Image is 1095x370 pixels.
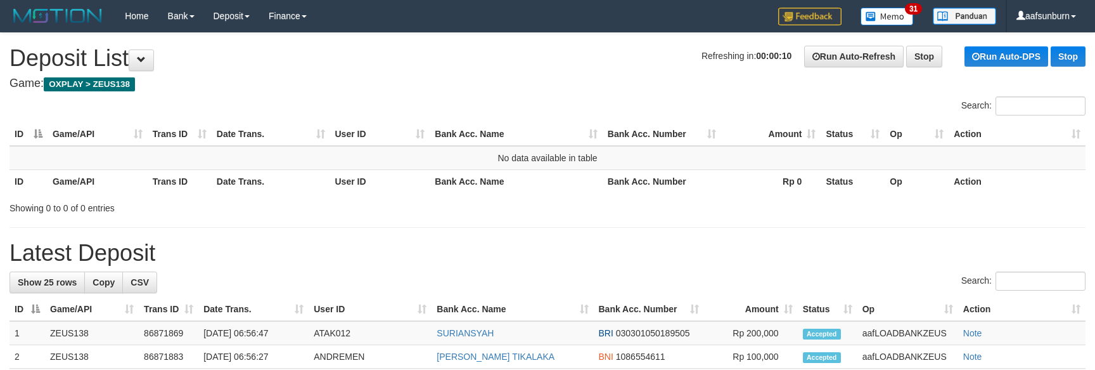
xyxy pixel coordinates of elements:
h1: Deposit List [10,46,1085,71]
th: Amount: activate to sort column ascending [704,298,798,321]
img: MOTION_logo.png [10,6,106,25]
img: Button%20Memo.svg [861,8,914,25]
th: Rp 0 [721,169,821,193]
th: ID: activate to sort column descending [10,298,45,321]
img: panduan.png [933,8,996,25]
th: User ID: activate to sort column ascending [309,298,432,321]
th: Trans ID [148,169,212,193]
th: Game/API [48,169,148,193]
a: Run Auto-DPS [964,46,1048,67]
th: User ID: activate to sort column ascending [330,122,430,146]
td: [DATE] 06:56:47 [198,321,309,345]
td: No data available in table [10,146,1085,170]
td: Rp 200,000 [704,321,798,345]
span: Copy [93,277,115,287]
td: ZEUS138 [45,321,139,345]
th: Game/API: activate to sort column ascending [45,298,139,321]
a: Show 25 rows [10,272,85,293]
label: Search: [961,272,1085,291]
td: Rp 100,000 [704,345,798,369]
th: Action: activate to sort column ascending [949,122,1085,146]
a: SURIANSYAH [437,328,494,338]
th: Bank Acc. Name: activate to sort column ascending [430,122,603,146]
label: Search: [961,96,1085,116]
th: Bank Acc. Name [430,169,603,193]
th: Bank Acc. Number [603,169,721,193]
span: Copy 030301050189505 to clipboard [616,328,690,338]
span: Accepted [803,329,841,340]
a: Note [963,328,982,338]
a: CSV [122,272,157,293]
a: Run Auto-Refresh [804,46,904,67]
th: Trans ID: activate to sort column ascending [148,122,212,146]
th: Status: activate to sort column ascending [821,122,885,146]
th: ID: activate to sort column descending [10,122,48,146]
th: Date Trans. [212,169,330,193]
td: aafLOADBANKZEUS [857,321,958,345]
span: Show 25 rows [18,277,77,287]
a: Stop [906,46,942,67]
a: Copy [84,272,123,293]
th: Date Trans.: activate to sort column ascending [198,298,309,321]
th: Op: activate to sort column ascending [885,122,949,146]
span: 31 [905,3,922,15]
td: ZEUS138 [45,345,139,369]
td: ATAK012 [309,321,432,345]
img: Feedback.jpg [778,8,842,25]
h4: Game: [10,77,1085,90]
th: Op: activate to sort column ascending [857,298,958,321]
span: BRI [599,328,613,338]
strong: 00:00:10 [756,51,791,61]
div: Showing 0 to 0 of 0 entries [10,197,447,215]
span: CSV [131,277,149,287]
th: Date Trans.: activate to sort column ascending [212,122,330,146]
td: ANDREMEN [309,345,432,369]
span: OXPLAY > ZEUS138 [44,77,135,91]
a: [PERSON_NAME] TIKALAKA [437,352,554,362]
th: Amount: activate to sort column ascending [721,122,821,146]
h1: Latest Deposit [10,241,1085,266]
a: Stop [1051,46,1085,67]
td: 86871883 [139,345,198,369]
th: ID [10,169,48,193]
span: Accepted [803,352,841,363]
th: Bank Acc. Number: activate to sort column ascending [603,122,721,146]
th: Action: activate to sort column ascending [958,298,1085,321]
td: aafLOADBANKZEUS [857,345,958,369]
span: Refreshing in: [701,51,791,61]
td: [DATE] 06:56:27 [198,345,309,369]
th: Game/API: activate to sort column ascending [48,122,148,146]
th: Status [821,169,885,193]
td: 86871869 [139,321,198,345]
th: Op [885,169,949,193]
th: Bank Acc. Number: activate to sort column ascending [594,298,704,321]
a: Note [963,352,982,362]
th: Trans ID: activate to sort column ascending [139,298,198,321]
th: User ID [330,169,430,193]
input: Search: [996,96,1085,116]
span: BNI [599,352,613,362]
th: Action [949,169,1085,193]
input: Search: [996,272,1085,291]
th: Status: activate to sort column ascending [798,298,857,321]
th: Bank Acc. Name: activate to sort column ascending [432,298,593,321]
span: Copy 1086554611 to clipboard [616,352,665,362]
td: 1 [10,321,45,345]
td: 2 [10,345,45,369]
